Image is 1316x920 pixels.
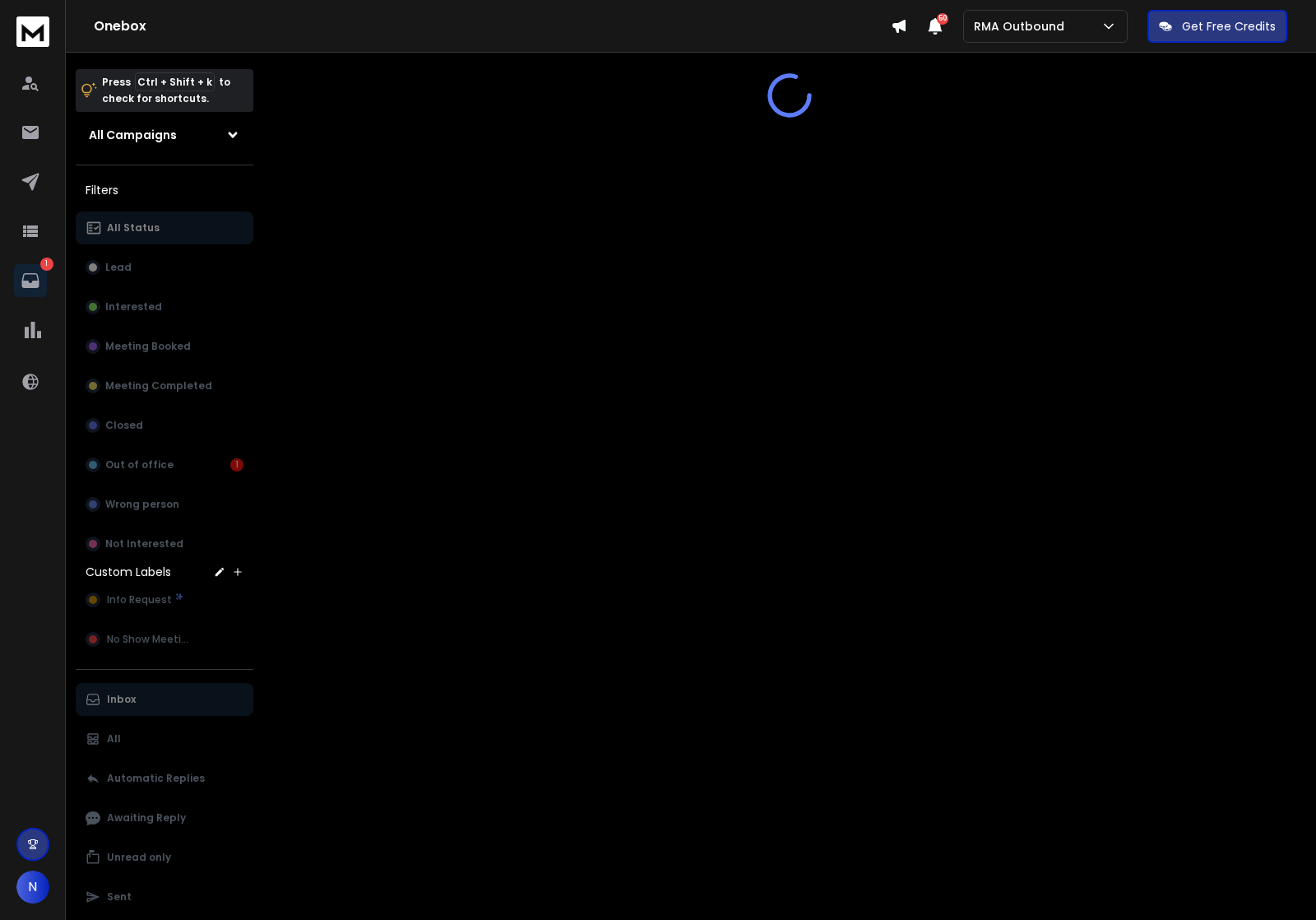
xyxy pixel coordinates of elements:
h1: Onebox [94,16,891,36]
p: RMA Outbound [974,18,1071,35]
h1: All Campaigns [89,127,177,143]
span: Ctrl + Shift + k [135,72,215,91]
button: Get Free Credits [1147,10,1287,43]
button: All Campaigns [76,118,253,151]
p: Get Free Credits [1182,18,1276,35]
span: 50 [937,13,948,25]
a: 1 [14,264,47,297]
button: N [16,871,49,904]
h3: Filters [76,179,253,202]
p: Press to check for shortcuts. [102,74,230,107]
p: 1 [40,258,53,271]
img: logo [16,16,49,47]
h3: Custom Labels [86,564,171,580]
